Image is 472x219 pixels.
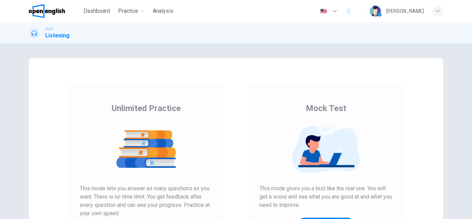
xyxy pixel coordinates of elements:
a: OpenEnglish logo [29,4,81,18]
h1: Listening [45,31,69,40]
button: Dashboard [81,5,113,17]
span: IELTS [45,27,53,31]
span: Analysis [153,7,173,15]
span: Dashboard [84,7,110,15]
span: Practice [118,7,138,15]
button: Analysis [150,5,176,17]
span: This mode gives you a test like the real one. You will get a score and see what you are good at a... [259,184,392,209]
img: OpenEnglish logo [29,4,65,18]
span: Unlimited Practice [112,103,181,114]
div: [PERSON_NAME] [386,7,424,15]
img: en [319,9,328,14]
img: Profile picture [370,6,381,17]
button: Practice [115,5,147,17]
span: Mock Test [306,103,346,114]
span: This mode lets you answer as many questions as you want. There is no time limit. You get feedback... [80,184,213,218]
